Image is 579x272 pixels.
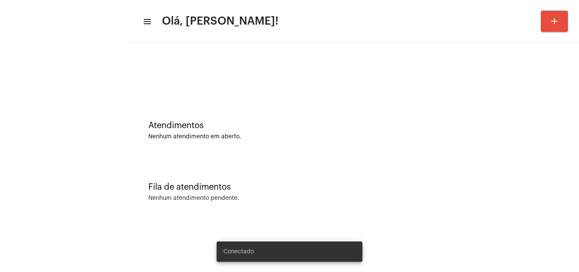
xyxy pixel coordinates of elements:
div: Atendimentos [148,121,558,130]
span: Conectado [223,247,254,256]
div: Nenhum atendimento em aberto. [148,134,558,140]
div: Fila de atendimentos [148,182,558,192]
span: Olá, [PERSON_NAME]! [162,14,278,28]
mat-icon: sidenav icon [142,17,151,27]
div: Nenhum atendimento pendente. [148,195,239,202]
mat-icon: add [549,16,560,26]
